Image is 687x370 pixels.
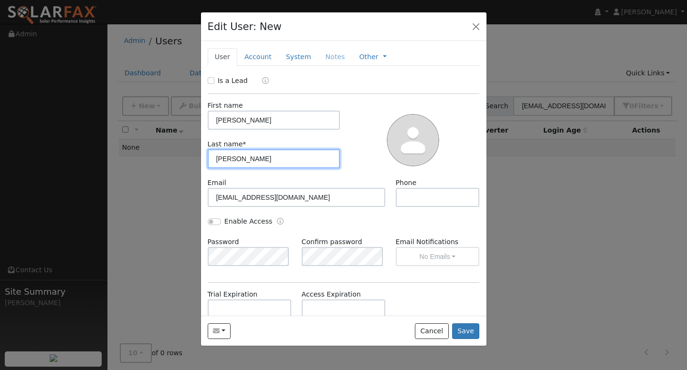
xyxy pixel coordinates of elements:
[208,101,243,111] label: First name
[208,289,258,299] label: Trial Expiration
[279,48,318,66] a: System
[396,237,480,247] label: Email Notifications
[452,323,480,339] button: Save
[208,323,231,339] button: geraylaurazavala1@gmail.com
[277,216,284,227] a: Enable Access
[255,76,269,87] a: Lead
[208,77,214,84] input: Is a Lead
[208,139,246,149] label: Last name
[218,76,248,86] label: Is a Lead
[415,323,449,339] button: Cancel
[208,237,239,247] label: Password
[302,237,362,247] label: Confirm password
[237,48,279,66] a: Account
[208,178,226,188] label: Email
[224,216,273,226] label: Enable Access
[208,19,282,34] h4: Edit User: New
[396,178,417,188] label: Phone
[302,289,361,299] label: Access Expiration
[208,48,237,66] a: User
[359,52,378,62] a: Other
[243,140,246,148] span: Required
